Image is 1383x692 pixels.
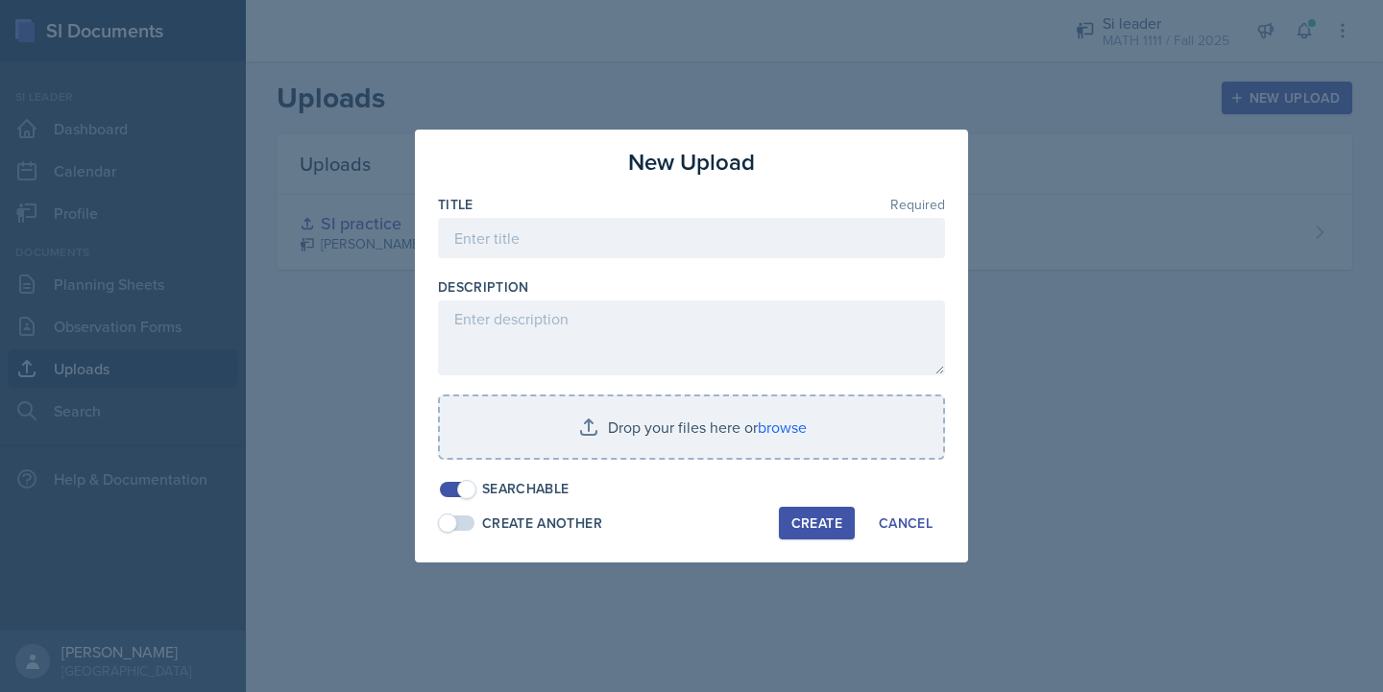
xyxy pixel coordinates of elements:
[866,507,945,539] button: Cancel
[482,479,570,499] div: Searchable
[438,195,473,214] label: Title
[879,515,933,531] div: Cancel
[791,515,842,531] div: Create
[438,277,529,297] label: Description
[438,218,945,258] input: Enter title
[482,513,602,534] div: Create Another
[779,507,855,539] button: Create
[628,145,755,179] h3: New Upload
[890,198,945,211] span: Required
